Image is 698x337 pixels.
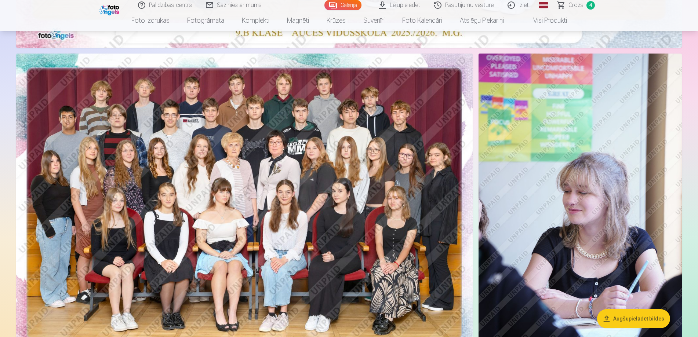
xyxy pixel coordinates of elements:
span: Grozs [568,1,584,10]
a: Visi produkti [513,10,576,31]
button: Augšupielādēt bildes [597,309,670,328]
span: 4 [586,1,595,10]
img: /fa1 [99,3,121,15]
a: Suvenīri [355,10,393,31]
a: Magnēti [278,10,318,31]
a: Foto izdrukas [123,10,178,31]
a: Atslēgu piekariņi [451,10,513,31]
a: Fotogrāmata [178,10,233,31]
a: Krūzes [318,10,355,31]
a: Komplekti [233,10,278,31]
a: Foto kalendāri [393,10,451,31]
